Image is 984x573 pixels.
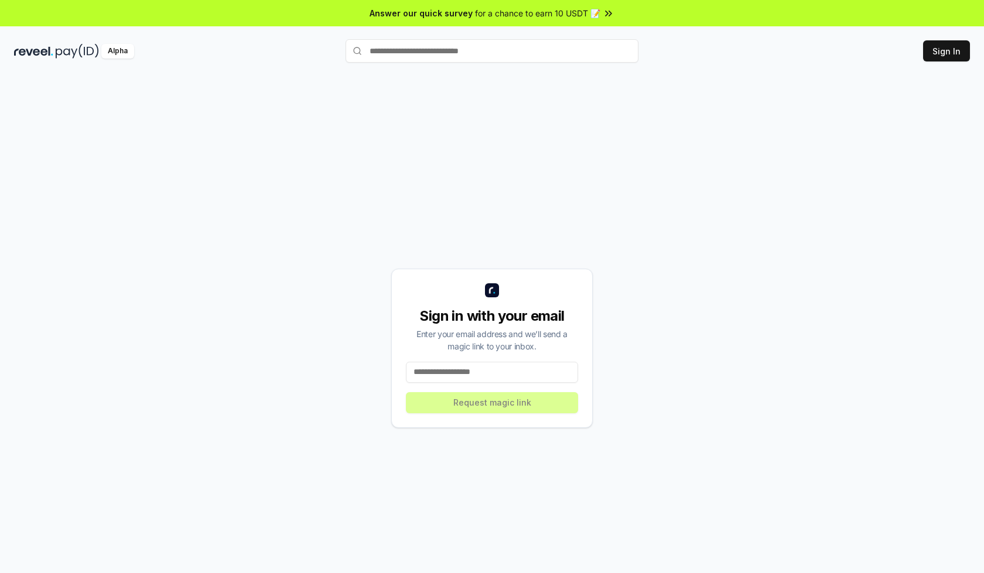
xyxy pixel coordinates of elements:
[406,328,578,352] div: Enter your email address and we’ll send a magic link to your inbox.
[56,44,99,59] img: pay_id
[475,7,600,19] span: for a chance to earn 10 USDT 📝
[14,44,53,59] img: reveel_dark
[370,7,473,19] span: Answer our quick survey
[406,307,578,325] div: Sign in with your email
[923,40,970,61] button: Sign In
[101,44,134,59] div: Alpha
[485,283,499,297] img: logo_small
